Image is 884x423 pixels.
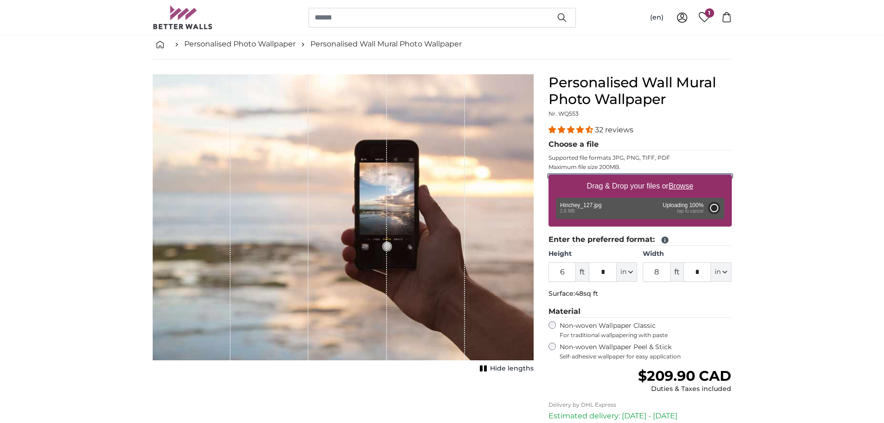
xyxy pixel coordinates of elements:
legend: Enter the preferred format: [548,234,732,246]
img: Betterwalls [153,6,213,29]
legend: Choose a file [548,139,732,150]
label: Non-woven Wallpaper Peel & Stick [560,343,732,360]
a: Personalised Photo Wallpaper [184,39,296,50]
span: $209.90 CAD [638,367,731,384]
p: Supported file formats JPG, PNG, TIFF, PDF [548,154,732,162]
button: in [711,262,731,282]
span: in [620,267,626,277]
p: Delivery by DHL Express [548,401,732,409]
span: 1 [705,8,714,18]
p: Surface: [548,289,732,299]
span: Nr. WQ553 [548,110,579,117]
div: Duties & Taxes included [638,384,731,394]
nav: breadcrumbs [153,29,732,59]
span: 48sq ft [575,289,598,298]
span: For traditional wallpapering with paste [560,332,732,339]
span: Hide lengths [490,364,534,373]
label: Drag & Drop your files or [583,177,697,195]
button: Hide lengths [477,362,534,375]
span: 4.31 stars [548,125,595,134]
a: Personalised Wall Mural Photo Wallpaper [310,39,462,50]
button: (en) [643,9,671,26]
h1: Personalised Wall Mural Photo Wallpaper [548,74,732,108]
span: in [715,267,721,277]
u: Browse [669,182,693,190]
p: Maximum file size 200MB. [548,163,732,171]
span: ft [576,262,589,282]
label: Width [643,249,731,259]
label: Height [548,249,637,259]
p: Estimated delivery: [DATE] - [DATE] [548,410,732,422]
label: Non-woven Wallpaper Classic [560,321,732,339]
button: in [617,262,637,282]
legend: Material [548,306,732,318]
div: 1 of 1 [153,74,534,375]
span: Self-adhesive wallpaper for easy application [560,353,732,360]
span: ft [671,262,684,282]
span: 32 reviews [595,125,633,134]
